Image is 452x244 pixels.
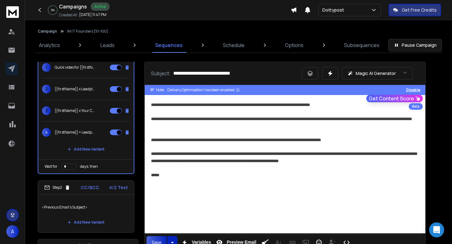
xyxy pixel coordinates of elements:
p: IN IT Founders [51-100] [67,29,108,34]
button: Get Free Credits [389,4,441,16]
p: Options [285,41,304,49]
p: [DATE] 11:47 PM [79,12,106,17]
button: Add New Variant [62,143,110,156]
p: Wait for [45,164,57,169]
div: Delivery Optimisation has been enabled [167,88,240,93]
button: Pause Campaign [388,39,442,51]
span: 3 [42,106,51,115]
p: Get Free Credits [402,7,437,13]
button: A [6,225,19,238]
p: Dottypost [322,7,347,13]
p: Analytics [39,41,60,49]
p: <Previous Email's Subject> [42,199,130,216]
a: Analytics [35,38,64,53]
span: 4 [42,128,51,137]
div: Open Intercom Messenger [429,222,444,237]
p: Schedule [223,41,245,49]
p: days, then [80,164,98,169]
a: Sequences [151,38,186,53]
img: logo [6,6,19,18]
li: Step1CC/BCCA/Z Test1Quick video for {{firstName}}2{{firstName}} x Leadplus Intro3{{firstName}} x ... [38,38,134,174]
a: Subsequences [340,38,383,53]
p: A/Z Test [109,184,128,191]
p: Leads [100,41,115,49]
p: 0 % [51,8,55,12]
span: Note: [156,88,165,93]
button: Magic AI Generator [342,67,413,80]
button: Get Content Score [366,95,423,102]
a: Options [281,38,307,53]
span: 1 [42,63,51,72]
span: 2 [42,85,51,93]
button: Add New Variant [62,216,110,229]
div: Active [91,3,110,11]
a: Leads [97,38,118,53]
p: Magic AI Generator [356,70,396,77]
div: Step 2 [44,185,70,190]
button: Disable [406,88,420,93]
p: CC/BCC [81,184,99,191]
p: Quick video for {{firstName}} [55,65,95,70]
button: Campaign [38,29,57,34]
p: {{firstName}} x Leadplus Intro [55,87,95,92]
p: Subject: [151,70,171,77]
p: Created At: [59,13,78,18]
h1: Campaigns [59,3,87,10]
p: {{firstName}} x Your Clients [55,108,95,113]
li: Step2CC/BCCA/Z Test<Previous Email's Subject>Add New Variant [38,180,134,233]
a: Schedule [219,38,248,53]
div: Beta [409,103,423,110]
p: Subsequences [344,41,379,49]
p: {{firstName}} + Leadplus Intro [55,130,95,135]
p: Sequences [155,41,183,49]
